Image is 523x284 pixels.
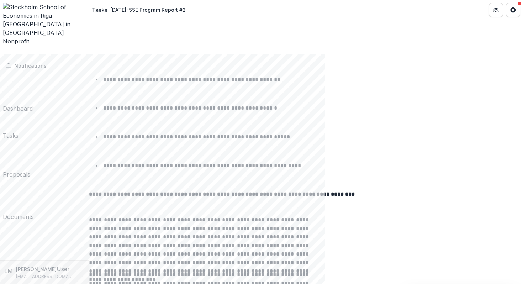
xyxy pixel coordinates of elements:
div: Liene Millere [4,267,13,275]
a: Documents [3,182,34,221]
a: Tasks [3,116,19,140]
p: [EMAIL_ADDRESS][DOMAIN_NAME] [16,273,73,280]
nav: breadcrumb [92,5,189,15]
span: Nonprofit [3,38,29,45]
div: [GEOGRAPHIC_DATA] in [GEOGRAPHIC_DATA] [3,20,86,37]
div: Tasks [3,131,19,140]
button: Partners [489,3,503,17]
div: [DATE]-SSE Program Report #2 [110,6,186,14]
p: User [57,265,70,273]
p: [PERSON_NAME] [16,265,57,273]
a: Proposals [3,143,30,179]
div: Documents [3,212,34,221]
img: Stockholm School of Economics in Riga [3,3,86,20]
a: Dashboard [3,74,33,113]
button: Get Help [506,3,520,17]
button: More [76,268,84,277]
div: Dashboard [3,104,33,113]
div: Proposals [3,170,30,179]
button: Notifications [3,60,86,72]
a: Tasks [92,6,107,14]
span: Notifications [14,63,83,69]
